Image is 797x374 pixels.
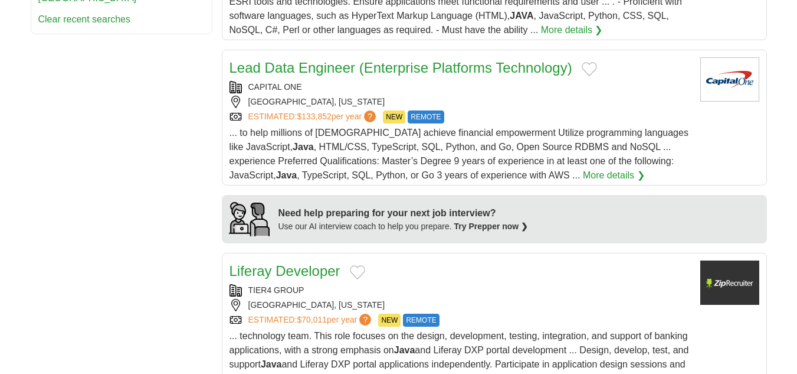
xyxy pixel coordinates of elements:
[364,110,376,122] span: ?
[248,82,302,92] a: CAPITAL ONE
[378,314,401,327] span: NEW
[297,315,327,324] span: $70,011
[261,359,282,369] strong: Java
[700,261,759,305] img: Company logo
[510,11,533,21] strong: JAVA
[229,128,688,180] span: ... to help millions of [DEMOGRAPHIC_DATA] achieve financial empowerment Utilize programming lang...
[276,170,297,180] strong: Java
[248,110,379,123] a: ESTIMATED:$133,852per year?
[403,314,439,327] span: REMOTE
[293,142,314,152] strong: Java
[383,110,405,123] span: NEW
[394,345,415,355] strong: Java
[229,263,340,279] a: Liferay Developer
[359,314,371,326] span: ?
[229,284,691,297] div: TIER4 GROUP
[278,206,529,220] div: Need help preparing for your next job interview?
[541,23,603,37] a: More details ❯
[454,222,529,231] a: Try Prepper now ❯
[583,168,645,183] a: More details ❯
[38,14,131,24] a: Clear recent searches
[229,299,691,311] div: [GEOGRAPHIC_DATA], [US_STATE]
[229,96,691,108] div: [GEOGRAPHIC_DATA], [US_STATE]
[350,265,365,279] button: Add to favorite jobs
[229,60,572,76] a: Lead Data Engineer (Enterprise Platforms Technology)
[248,314,374,327] a: ESTIMATED:$70,011per year?
[278,220,529,233] div: Use our AI interview coach to help you prepare.
[582,62,597,76] button: Add to favorite jobs
[700,57,759,102] img: Capital One logo
[297,112,331,121] span: $133,852
[408,110,444,123] span: REMOTE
